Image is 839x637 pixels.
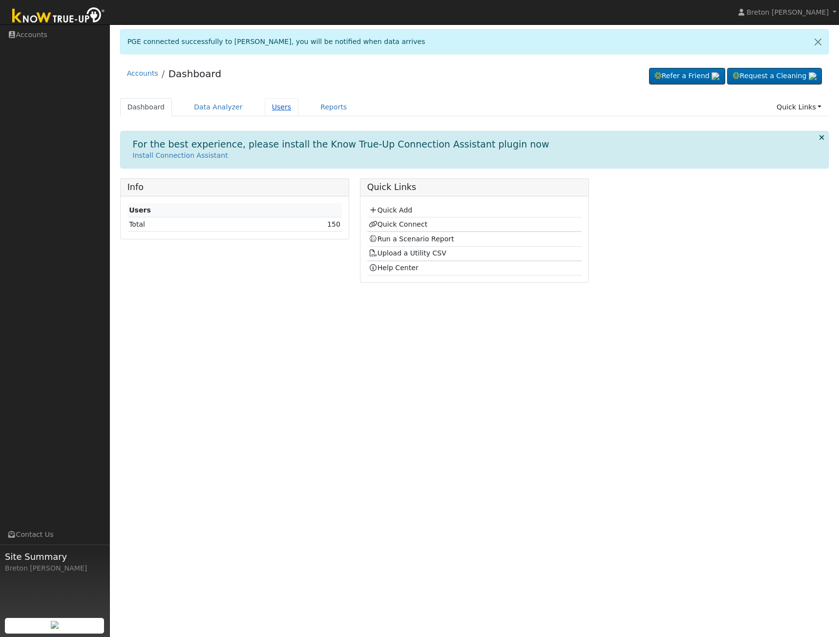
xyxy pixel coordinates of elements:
[747,8,829,16] span: Breton [PERSON_NAME]
[712,72,719,80] img: retrieve
[127,182,342,192] h5: Info
[7,5,110,27] img: Know True-Up
[369,249,446,257] a: Upload a Utility CSV
[133,139,549,150] h1: For the best experience, please install the Know True-Up Connection Assistant plugin now
[129,206,151,214] strong: Users
[5,563,105,573] div: Breton [PERSON_NAME]
[367,182,582,192] h5: Quick Links
[127,69,158,77] a: Accounts
[369,206,412,214] a: Quick Add
[127,217,244,232] td: Total
[120,98,172,116] a: Dashboard
[369,264,419,272] a: Help Center
[5,550,105,563] span: Site Summary
[727,68,822,85] a: Request a Cleaning
[168,68,222,80] a: Dashboard
[369,235,454,243] a: Run a Scenario Report
[327,220,340,228] a: 150
[313,98,354,116] a: Reports
[809,72,817,80] img: retrieve
[51,621,59,629] img: retrieve
[808,30,828,54] a: Close
[187,98,250,116] a: Data Analyzer
[120,29,829,54] div: PGE connected successfully to [PERSON_NAME], you will be notified when data arrives
[133,151,228,159] a: Install Connection Assistant
[369,220,427,228] a: Quick Connect
[649,68,725,85] a: Refer a Friend
[265,98,299,116] a: Users
[769,98,829,116] a: Quick Links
